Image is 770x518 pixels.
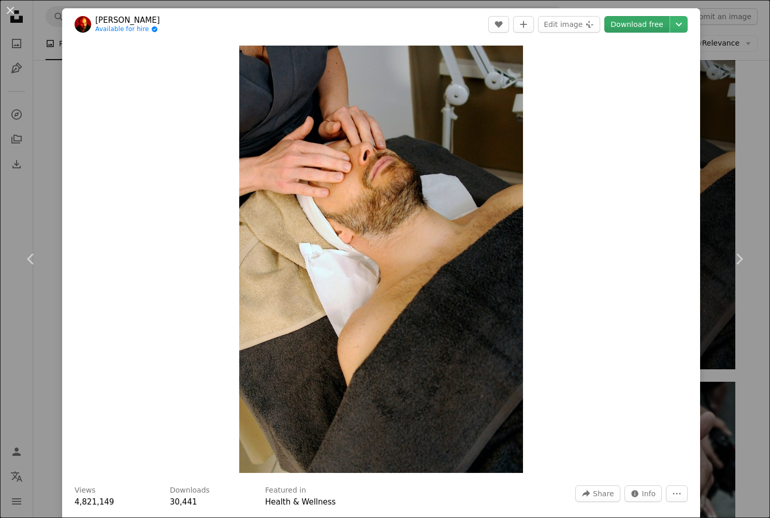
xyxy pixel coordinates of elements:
button: Add to Collection [513,16,534,33]
h3: Featured in [265,485,306,496]
span: 30,441 [170,497,197,507]
h3: Views [75,485,96,496]
button: Share this image [575,485,620,502]
button: Like [488,16,509,33]
h3: Downloads [170,485,210,496]
button: Edit image [538,16,600,33]
span: 4,821,149 [75,497,114,507]
a: [PERSON_NAME] [95,15,160,25]
a: Health & Wellness [265,497,336,507]
button: More Actions [666,485,688,502]
button: Stats about this image [624,485,662,502]
a: Next [708,209,770,309]
button: Zoom in on this image [239,46,523,473]
a: Available for hire [95,25,160,34]
span: Share [593,486,614,501]
a: Download free [604,16,670,33]
button: Choose download size [670,16,688,33]
span: Info [642,486,656,501]
img: Go to Emiliano Vittoriosi's profile [75,16,91,33]
img: sleeping man while having massage [239,46,523,473]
